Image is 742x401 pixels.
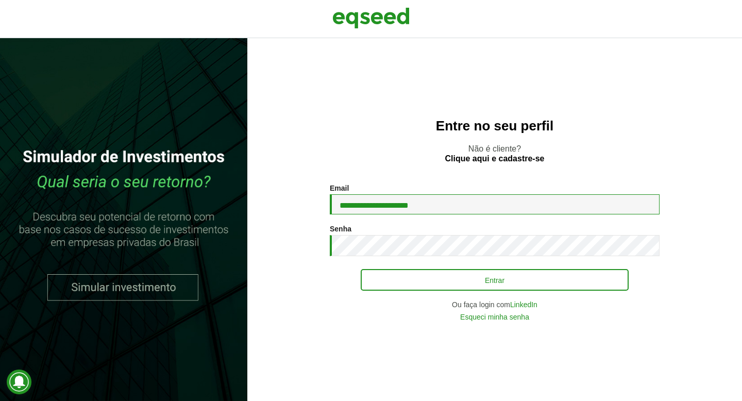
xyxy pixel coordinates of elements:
a: Clique aqui e cadastre-se [445,155,545,163]
label: Senha [330,225,351,232]
img: EqSeed Logo [332,5,410,31]
button: Entrar [361,269,629,291]
a: LinkedIn [510,301,537,308]
a: Esqueci minha senha [460,313,529,321]
h2: Entre no seu perfil [268,119,721,133]
div: Ou faça login com [330,301,660,308]
p: Não é cliente? [268,144,721,163]
label: Email [330,185,349,192]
